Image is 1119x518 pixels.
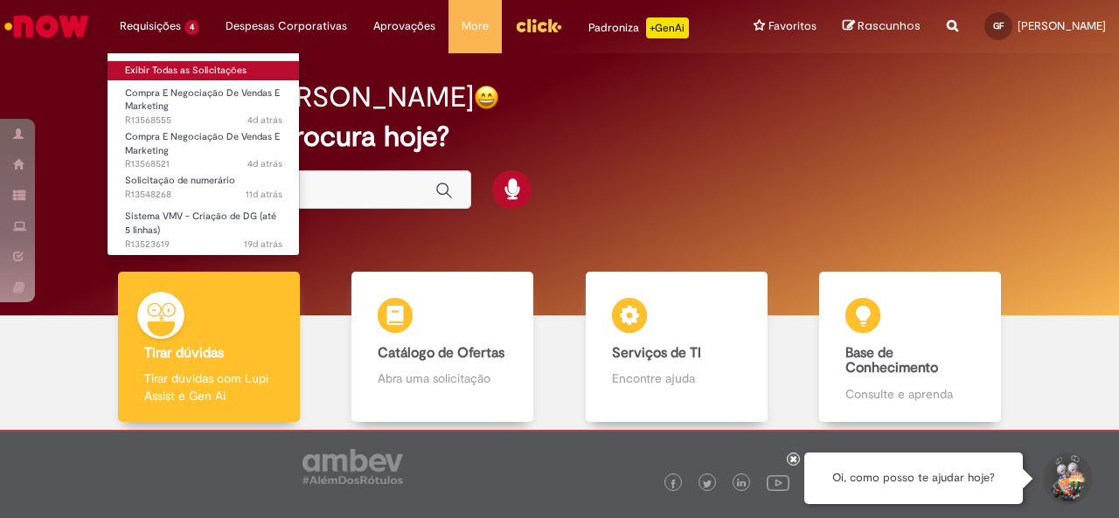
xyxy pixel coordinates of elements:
span: R13568555 [125,114,282,128]
span: R13548268 [125,188,282,202]
time: 18/09/2025 16:34:01 [246,188,282,201]
span: 4 [184,20,199,35]
span: 19d atrás [244,238,282,251]
span: [PERSON_NAME] [1018,18,1106,33]
a: Tirar dúvidas Tirar dúvidas com Lupi Assist e Gen Ai [92,272,326,423]
img: ServiceNow [2,9,92,44]
b: Tirar dúvidas [144,344,224,362]
img: logo_footer_facebook.png [669,480,678,488]
span: GF [993,20,1004,31]
span: More [462,17,489,35]
a: Rascunhos [843,18,921,35]
span: R13568521 [125,157,282,171]
a: Aberto R13523619 : Sistema VMV - Criação de DG (até 5 linhas) [108,207,300,245]
p: Tirar dúvidas com Lupi Assist e Gen Ai [144,370,274,404]
time: 25/09/2025 18:35:18 [247,114,282,127]
span: Aprovações [373,17,435,35]
h2: O que você procura hoje? [120,121,998,152]
span: R13523619 [125,238,282,252]
a: Aberto R13568521 : Compra E Negociação De Vendas E Marketing [108,128,300,165]
span: 4d atrás [247,157,282,170]
p: +GenAi [646,17,689,38]
img: happy-face.png [474,85,499,110]
img: logo_footer_ambev_rotulo_gray.png [302,449,403,484]
a: Aberto R13548268 : Solicitação de numerário [108,171,300,204]
span: Favoritos [768,17,817,35]
b: Base de Conhecimento [845,344,938,377]
img: logo_footer_linkedin.png [737,479,746,489]
span: Sistema VMV - Criação de DG (até 5 linhas) [125,210,276,237]
a: Aberto R13568555 : Compra E Negociação De Vendas E Marketing [108,84,300,121]
p: Encontre ajuda [612,370,741,387]
button: Iniciar Conversa de Suporte [1040,452,1093,505]
a: Catálogo de Ofertas Abra uma solicitação [326,272,560,423]
time: 11/09/2025 15:52:32 [244,238,282,251]
div: Oi, como posso te ajudar hoje? [804,452,1023,504]
img: logo_footer_youtube.png [767,471,789,494]
b: Serviços de TI [612,344,701,362]
ul: Requisições [107,52,300,256]
a: Serviços de TI Encontre ajuda [559,272,794,423]
span: Solicitação de numerário [125,174,235,187]
span: 4d atrás [247,114,282,127]
span: Requisições [120,17,181,35]
span: 11d atrás [246,188,282,201]
img: logo_footer_twitter.png [703,480,712,488]
span: Despesas Corporativas [226,17,347,35]
img: click_logo_yellow_360x200.png [515,12,562,38]
p: Abra uma solicitação [378,370,507,387]
span: Compra E Negociação De Vendas E Marketing [125,130,280,157]
span: Rascunhos [858,17,921,34]
span: Compra E Negociação De Vendas E Marketing [125,86,280,114]
b: Catálogo de Ofertas [378,344,504,362]
p: Consulte e aprenda [845,385,975,403]
a: Base de Conhecimento Consulte e aprenda [794,272,1028,423]
div: Padroniza [588,17,689,38]
a: Exibir Todas as Solicitações [108,61,300,80]
time: 25/09/2025 18:17:43 [247,157,282,170]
